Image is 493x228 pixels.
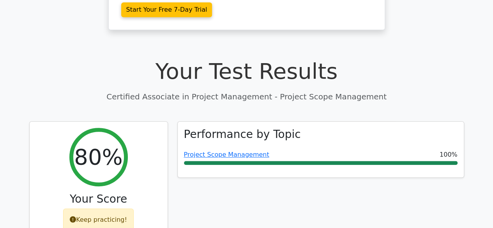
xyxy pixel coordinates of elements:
p: Certified Associate in Project Management - Project Scope Management [29,91,464,103]
span: 100% [440,150,458,159]
a: Start Your Free 7-Day Trial [121,2,212,17]
a: Project Scope Management [184,151,269,158]
h1: Your Test Results [29,58,464,84]
h2: 80% [74,144,122,170]
h3: Your Score [36,193,161,206]
h3: Performance by Topic [184,128,301,141]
